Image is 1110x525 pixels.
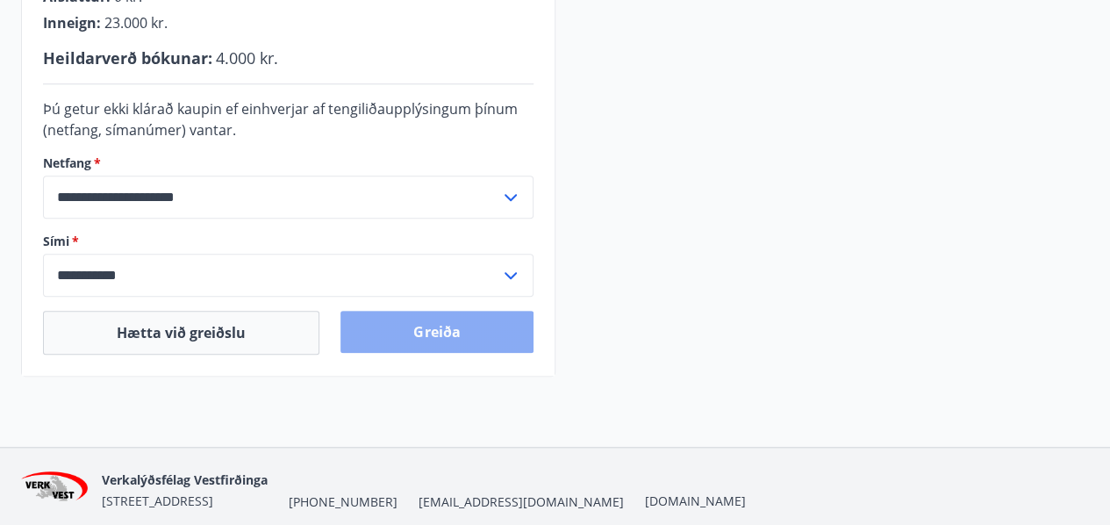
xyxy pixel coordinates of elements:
[21,471,88,509] img: jihgzMk4dcgjRAW2aMgpbAqQEG7LZi0j9dOLAUvz.png
[43,13,101,32] span: Inneign :
[340,311,533,353] button: Greiða
[104,13,168,32] span: 23.000 kr.
[43,47,212,68] span: Heildarverð bókunar :
[289,493,397,511] span: [PHONE_NUMBER]
[43,233,534,250] label: Sími
[43,155,534,172] label: Netfang
[645,493,746,509] a: [DOMAIN_NAME]
[216,47,278,68] span: 4.000 kr.
[43,311,319,355] button: Hætta við greiðslu
[102,493,213,509] span: [STREET_ADDRESS]
[419,493,624,511] span: [EMAIL_ADDRESS][DOMAIN_NAME]
[102,471,268,488] span: Verkalýðsfélag Vestfirðinga
[43,99,518,140] span: Þú getur ekki klárað kaupin ef einhverjar af tengiliðaupplýsingum þínum (netfang, símanúmer) vantar.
